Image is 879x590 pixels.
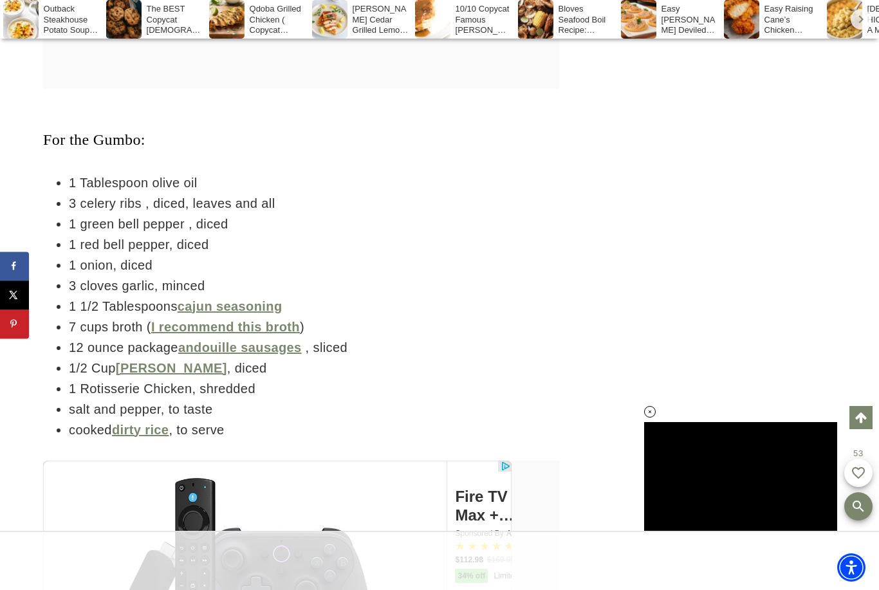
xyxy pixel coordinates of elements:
[112,423,169,437] a: dirty rice
[849,406,873,429] a: Scroll to top
[412,108,445,122] span: 34% off
[837,553,865,582] div: Accessibility Menu
[116,361,227,375] a: [PERSON_NAME]
[69,317,559,337] li: 7 cups broth ( )
[69,378,559,399] li: 1 Rotisserie Chicken, shredded
[343,545,536,577] iframe: Advertisement
[412,95,439,104] div: $112.98
[412,68,493,77] a: Sponsored ByAmazon
[69,234,559,255] li: 1 red bell pepper, diced
[69,419,559,440] li: cooked , to serve
[463,68,494,77] span: Amazon
[412,27,541,64] a: Fire TV Stick 4K Max + [PERSON_NAME] Controller | Cloud gaming bundle
[450,111,509,120] span: Limited-time deal
[178,299,282,313] a: cajun seasoning
[69,275,559,296] li: 3 cloves garlic, minced
[69,214,559,234] li: 1 green bell pepper , diced
[151,320,300,334] a: I recommend this broth
[69,296,559,317] li: 1 1/2 Tablespoons
[69,193,559,214] li: 3 celery ribs , diced, leaves and all
[69,172,559,193] li: 1 Tablespoon olive oil
[43,131,145,148] span: For the Gumbo:
[444,95,472,104] del: $169.98
[624,64,817,225] iframe: Advertisement
[178,340,302,355] a: andouille sausages
[69,358,559,378] li: 1/2 Cup , diced
[69,255,559,275] li: 1 onion, diced
[69,399,559,419] li: salt and pepper, to taste
[456,1,468,10] img: OBA_TRANS.png
[69,337,559,358] li: 12 ounce package , sliced
[412,169,459,188] a: Shop now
